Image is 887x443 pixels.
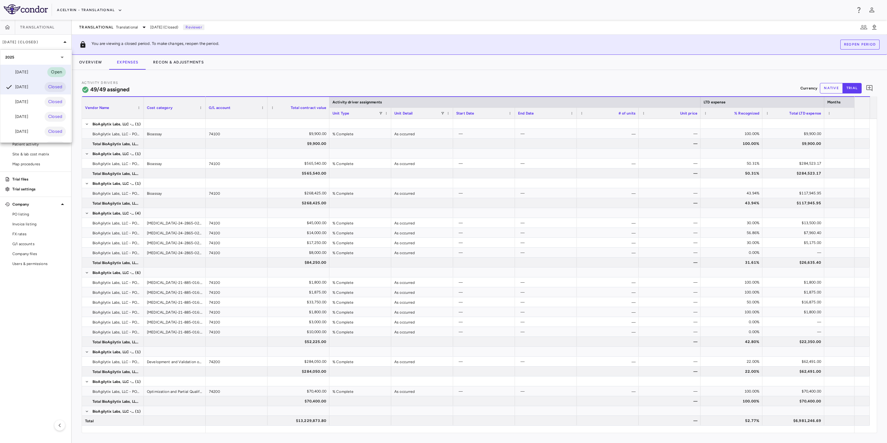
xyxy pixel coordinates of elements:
div: 2025 [0,50,71,65]
div: [DATE] [5,83,28,91]
span: Closed [45,128,66,135]
div: [DATE] [5,128,28,135]
div: [DATE] [5,68,28,76]
p: 2025 [5,54,15,60]
span: Closed [45,84,66,90]
div: [DATE] [5,113,28,120]
span: Open [47,69,66,76]
span: Closed [45,113,66,120]
span: Closed [45,98,66,105]
div: [DATE] [5,98,28,106]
